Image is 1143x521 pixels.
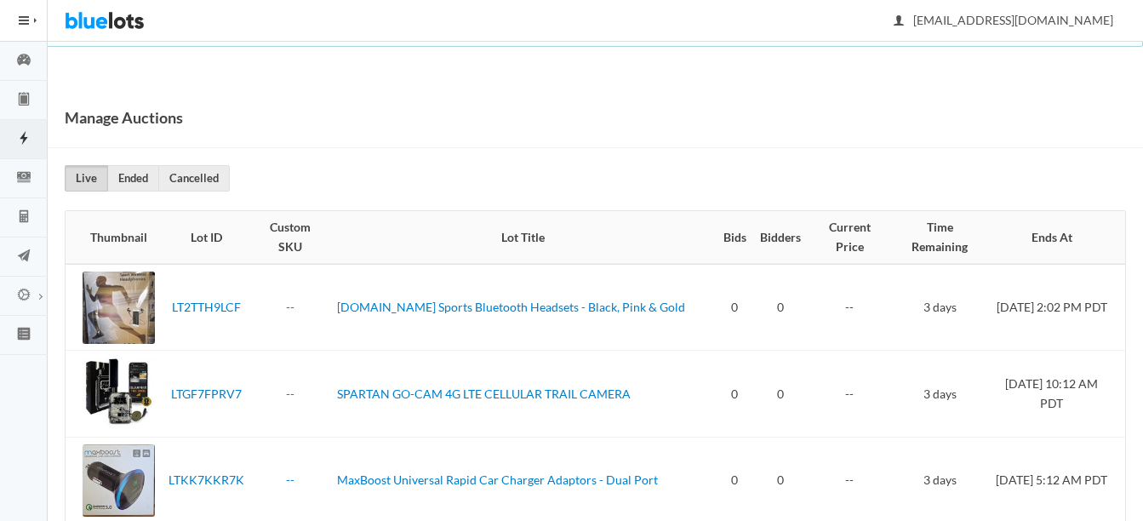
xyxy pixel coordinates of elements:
th: Bidders [753,211,808,264]
a: LTKK7KKR7K [169,472,244,487]
a: -- [286,472,294,487]
a: LT2TTH9LCF [172,300,241,314]
th: Ends At [988,211,1125,264]
a: Live [65,165,108,192]
td: 3 days [892,351,989,438]
th: Lot ID [162,211,251,264]
td: 0 [717,264,753,351]
td: 0 [717,351,753,438]
a: -- [286,386,294,401]
a: MaxBoost Universal Rapid Car Charger Adaptors - Dual Port [337,472,658,487]
th: Thumbnail [66,211,162,264]
h1: Manage Auctions [65,105,183,130]
a: -- [286,300,294,314]
th: Time Remaining [892,211,989,264]
td: 0 [753,351,808,438]
td: -- [808,264,892,351]
td: 0 [753,264,808,351]
a: [DOMAIN_NAME] Sports Bluetooth Headsets - Black, Pink & Gold [337,300,685,314]
th: Custom SKU [251,211,330,264]
th: Lot Title [330,211,717,264]
span: [EMAIL_ADDRESS][DOMAIN_NAME] [894,13,1113,27]
td: 3 days [892,264,989,351]
a: Ended [107,165,159,192]
ion-icon: person [890,14,907,30]
a: LTGF7FPRV7 [171,386,242,401]
td: [DATE] 10:12 AM PDT [988,351,1125,438]
td: [DATE] 2:02 PM PDT [988,264,1125,351]
a: SPARTAN GO-CAM 4G LTE CELLULAR TRAIL CAMERA [337,386,631,401]
a: Cancelled [158,165,230,192]
th: Bids [717,211,753,264]
th: Current Price [808,211,892,264]
td: -- [808,351,892,438]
